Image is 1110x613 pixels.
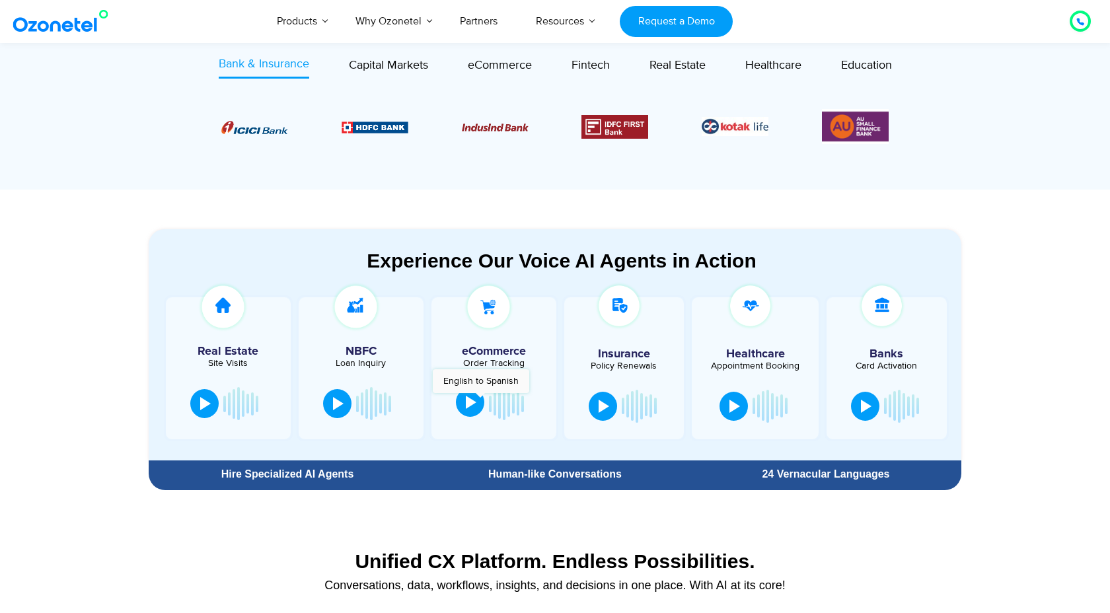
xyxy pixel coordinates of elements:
div: Unified CX Platform. Endless Possibilities. [155,550,955,573]
div: Loan Inquiry [305,359,417,368]
div: Policy Renewals [571,361,678,371]
div: Appointment Booking [702,361,809,371]
div: Image Carousel [221,109,889,144]
div: Card Activation [833,361,940,371]
span: Fintech [572,58,610,73]
a: Capital Markets [349,55,428,79]
h5: Banks [833,348,940,360]
div: 24 Vernacular Languages [697,469,955,480]
div: Experience Our Voice AI Agents in Action [162,249,961,272]
a: Healthcare [745,55,801,79]
span: Real Estate [649,58,706,73]
a: Bank & Insurance [219,55,309,79]
a: Fintech [572,55,610,79]
span: eCommerce [468,58,532,73]
h5: Insurance [571,348,678,360]
h5: NBFC [305,345,417,357]
h5: eCommerce [438,345,550,357]
span: Education [841,58,892,73]
span: Bank & Insurance [219,57,309,71]
div: Site Visits [172,359,284,368]
a: Real Estate [649,55,706,79]
div: Order Tracking [438,359,550,368]
a: eCommerce [468,55,532,79]
h5: Healthcare [702,348,809,360]
a: Education [841,55,892,79]
div: Hire Specialized AI Agents [155,469,420,480]
h5: Real Estate [172,345,284,357]
div: Conversations, data, workflows, insights, and decisions in one place. With AI at its core! [155,579,955,591]
div: Human-like Conversations [426,469,684,480]
a: Request a Demo [620,6,733,37]
span: Capital Markets [349,58,428,73]
span: Healthcare [745,58,801,73]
